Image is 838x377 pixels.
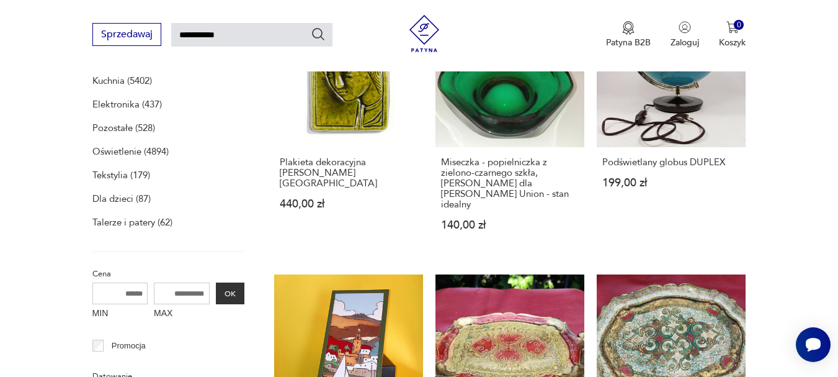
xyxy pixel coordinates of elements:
button: OK [216,283,244,304]
a: Talerze i patery (62) [92,214,172,231]
h3: Podświetlany globus DUPLEX [602,157,740,168]
p: Patyna B2B [606,37,651,48]
a: Tekstylia (179) [92,166,150,184]
a: Elektronika (437) [92,96,162,113]
button: Szukaj [311,27,326,42]
button: Zaloguj [671,21,699,48]
a: Dla dzieci (87) [92,190,151,207]
p: Promocja [112,339,146,353]
button: Patyna B2B [606,21,651,48]
a: Sprzedawaj [92,31,161,40]
label: MAX [154,304,210,324]
a: Oświetlenie (4894) [92,143,169,160]
p: 440,00 zł [280,199,417,209]
img: Ikona medalu [622,21,635,35]
button: 0Koszyk [719,21,746,48]
a: Kuchnia (5402) [92,72,152,89]
label: MIN [92,304,148,324]
a: Ikona medaluPatyna B2B [606,21,651,48]
div: 0 [734,20,744,30]
p: 140,00 zł [441,220,579,230]
p: Koszyk [719,37,746,48]
p: Cena [92,267,244,281]
button: Sprzedawaj [92,23,161,46]
h3: Miseczka - popielniczka z zielono-czarnego szkła, [PERSON_NAME] dla [PERSON_NAME] Union - stan id... [441,157,579,210]
p: Zaloguj [671,37,699,48]
a: Pozostałe (528) [92,119,155,137]
img: Patyna - sklep z meblami i dekoracjami vintage [406,15,443,52]
iframe: Smartsupp widget button [796,327,831,362]
img: Ikonka użytkownika [679,21,691,34]
p: 199,00 zł [602,178,740,188]
h3: Plakieta dekoracyjna [PERSON_NAME][GEOGRAPHIC_DATA] [280,157,417,189]
img: Ikona koszyka [726,21,739,34]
